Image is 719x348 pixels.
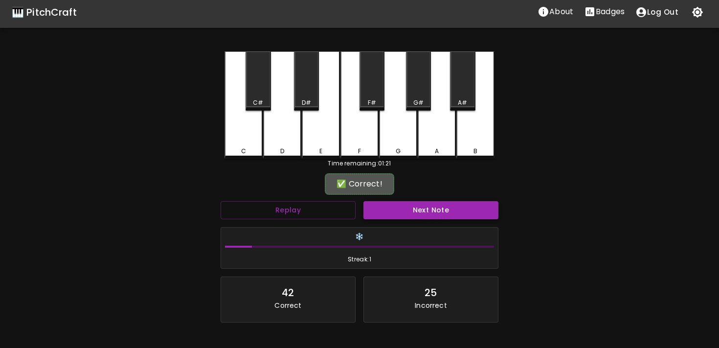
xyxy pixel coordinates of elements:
div: G [396,147,401,156]
div: 42 [282,285,294,301]
div: F [358,147,361,156]
div: A [435,147,439,156]
div: D [280,147,284,156]
button: About [532,2,579,22]
button: Replay [221,201,356,219]
div: E [319,147,322,156]
p: Correct [274,301,301,310]
div: 25 [425,285,437,301]
p: Badges [596,6,625,18]
div: C [241,147,246,156]
h6: ❄️ [225,232,494,242]
button: account of current user [630,2,684,23]
p: Incorrect [415,301,447,310]
div: A# [458,98,467,107]
div: G# [413,98,424,107]
p: About [549,6,573,18]
div: C# [253,98,263,107]
div: D# [302,98,311,107]
div: B [473,147,477,156]
button: Stats [579,2,630,22]
div: F# [368,98,376,107]
div: Time remaining: 01:21 [225,159,494,168]
span: Streak: 1 [225,255,494,264]
a: 🎹 PitchCraft [12,4,77,20]
div: ✅ Correct! [330,178,389,190]
button: Next Note [363,201,498,219]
